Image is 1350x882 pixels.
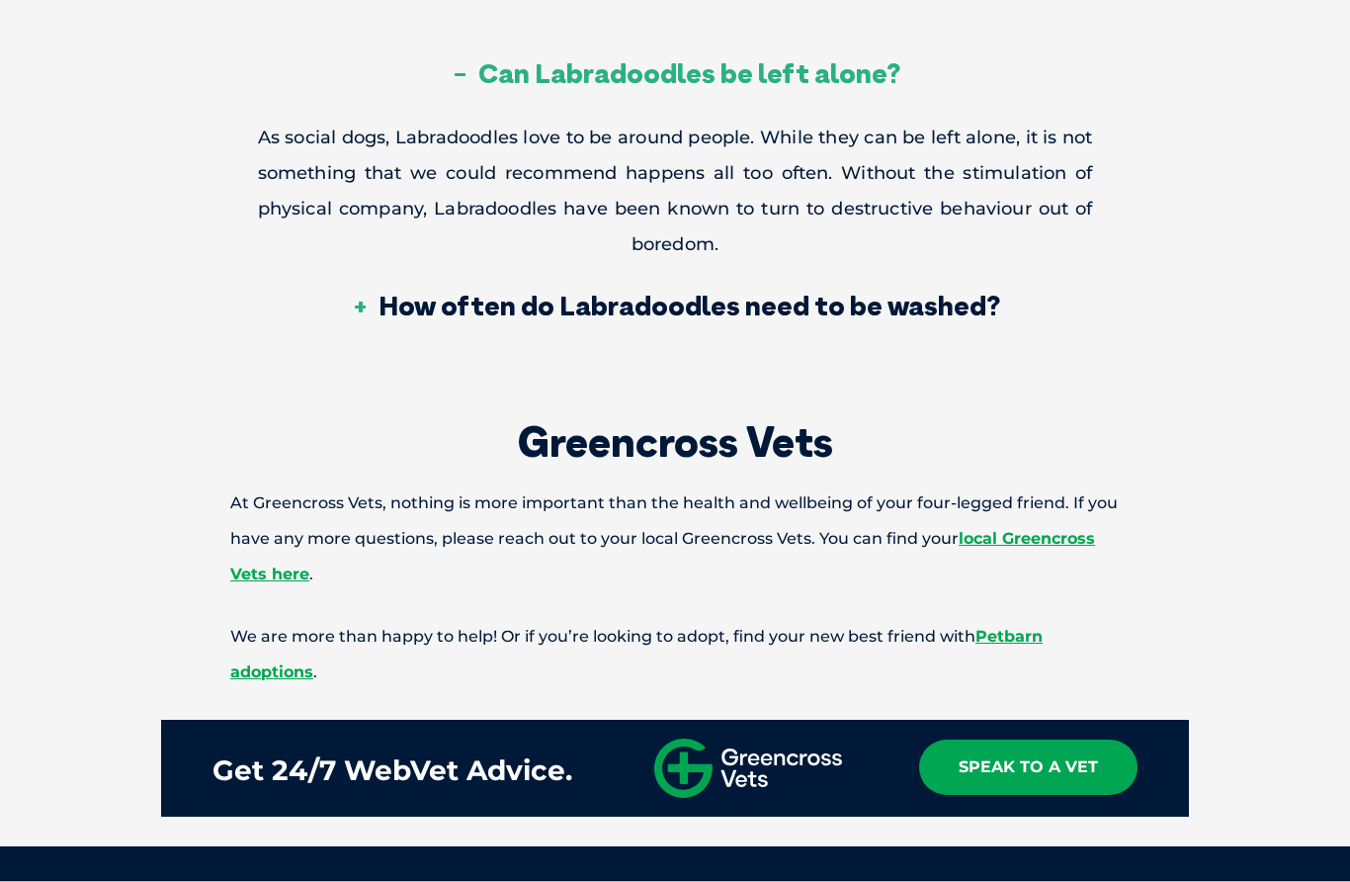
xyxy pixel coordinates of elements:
a: Petbarn adoptions [230,627,1043,681]
p: As social dogs, Labradoodles love to be around people. While they can be left alone, it is not so... [258,120,1093,262]
img: gxv-logo-horizontal.svg [654,739,842,798]
a: Speak To A Vet [919,740,1138,795]
p: We are more than happy to help! Or if you’re looking to adopt, find your new best friend with . [161,619,1189,690]
h3: How often do Labradoodles need to be washed? [351,292,1000,319]
div: Get 24/7 WebVet Advice. [212,740,572,802]
h2: Greencross Vets [161,421,1189,463]
p: At Greencross Vets, nothing is more important than the health and wellbeing of your four-legged f... [161,485,1189,592]
h3: Can Labradoodles be left alone? [451,59,900,87]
